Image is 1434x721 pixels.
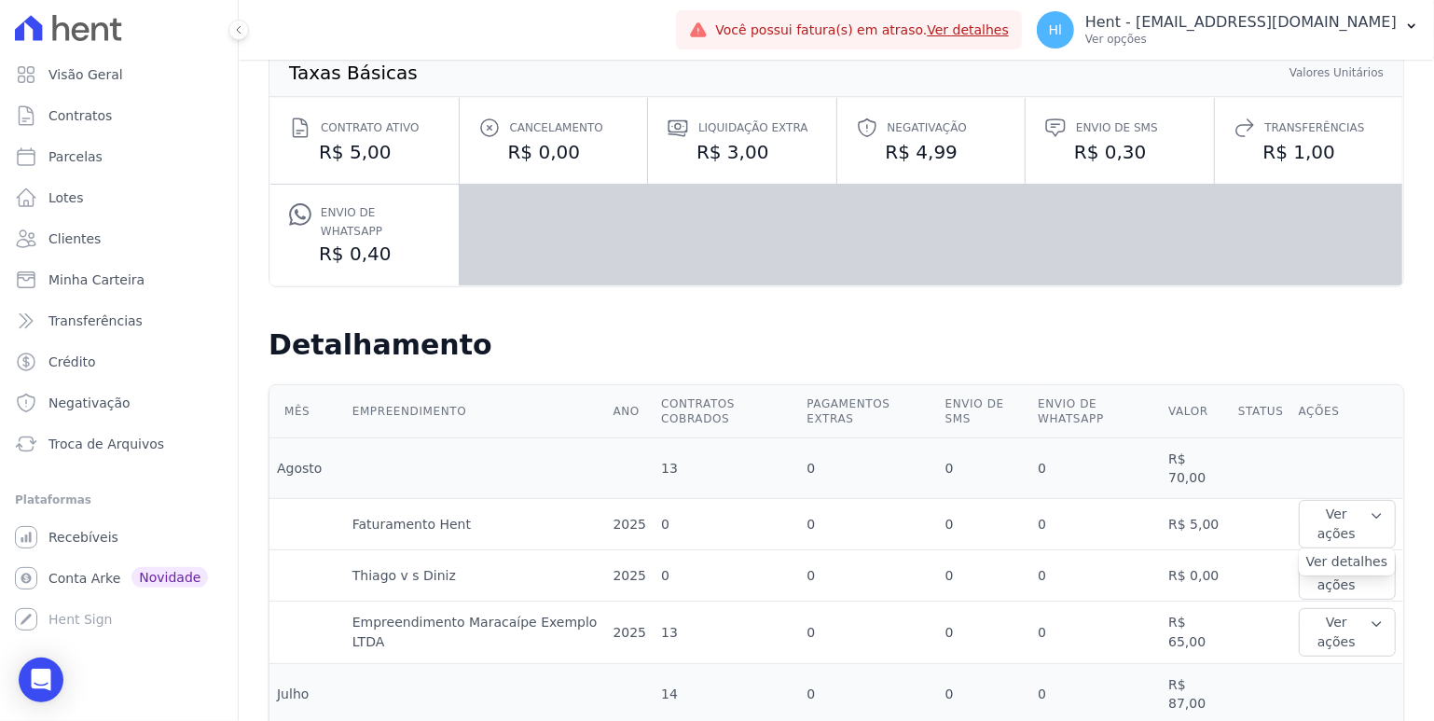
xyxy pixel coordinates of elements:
th: Valores Unitários [1289,64,1385,81]
th: Status [1231,385,1291,438]
span: Hl [1049,23,1062,36]
span: Recebíveis [48,528,118,547]
a: Troca de Arquivos [7,425,230,463]
a: Transferências [7,302,230,340]
td: 0 [654,499,799,550]
a: Crédito [7,343,230,381]
td: R$ 0,00 [1161,550,1231,602]
dd: R$ 0,30 [1044,139,1195,165]
td: 0 [799,438,937,499]
dd: R$ 4,99 [856,139,1007,165]
dd: R$ 5,00 [289,139,440,165]
span: Negativação [888,118,967,137]
td: 0 [938,438,1031,499]
a: Ver detalhes [1306,552,1388,572]
h2: Detalhamento [269,328,1404,362]
th: Envio de Whatsapp [1030,385,1161,438]
a: Negativação [7,384,230,422]
td: 0 [654,550,799,602]
span: Conta Arke [48,569,120,588]
th: Ações [1291,385,1403,438]
span: Novidade [131,567,208,588]
td: 13 [654,438,799,499]
a: Recebíveis [7,519,230,556]
td: Faturamento Hent [345,499,606,550]
a: Visão Geral [7,56,230,93]
td: 0 [938,550,1031,602]
span: Crédito [48,353,96,371]
span: Contrato ativo [321,118,419,137]
dd: R$ 3,00 [667,139,818,165]
span: Clientes [48,229,101,248]
th: Mês [269,385,345,438]
a: Conta Arke Novidade [7,560,230,597]
div: Open Intercom Messenger [19,658,63,702]
span: Lotes [48,188,84,207]
dd: R$ 1,00 [1234,139,1385,165]
span: Visão Geral [48,65,123,84]
td: 0 [1030,438,1161,499]
button: Ver ações [1299,500,1396,548]
td: R$ 65,00 [1161,602,1231,664]
th: Valor [1161,385,1231,438]
th: Pagamentos extras [799,385,937,438]
p: Hent - [EMAIL_ADDRESS][DOMAIN_NAME] [1085,13,1397,32]
td: 2025 [605,550,654,602]
th: Taxas Básicas [288,64,419,81]
td: Agosto [269,438,345,499]
th: Ano [605,385,654,438]
span: Contratos [48,106,112,125]
button: Ver ações [1299,551,1396,600]
dd: R$ 0,40 [289,241,440,267]
td: 0 [1030,550,1161,602]
span: Negativação [48,394,131,412]
span: Transferências [48,312,143,330]
span: Cancelamento [510,118,603,137]
span: Liquidação extra [698,118,808,137]
td: 0 [938,602,1031,664]
td: 0 [938,499,1031,550]
td: 0 [799,550,937,602]
td: Thiago v s Diniz [345,550,606,602]
a: Parcelas [7,138,230,175]
th: Empreendimento [345,385,606,438]
a: Contratos [7,97,230,134]
td: 2025 [605,602,654,664]
td: R$ 70,00 [1161,438,1231,499]
span: Envio de Whatsapp [321,203,440,241]
span: Minha Carteira [48,270,145,289]
div: Plataformas [15,489,223,511]
span: Envio de SMS [1076,118,1158,137]
td: 0 [799,602,937,664]
button: Ver ações [1299,608,1396,657]
td: 0 [799,499,937,550]
td: R$ 5,00 [1161,499,1231,550]
span: Você possui fatura(s) em atraso. [715,21,1009,40]
dd: R$ 0,00 [478,139,629,165]
td: Empreendimento Maracaípe Exemplo LTDA [345,602,606,664]
span: Parcelas [48,147,103,166]
a: Ver detalhes [927,22,1009,37]
td: 13 [654,602,799,664]
a: Minha Carteira [7,261,230,298]
td: 0 [1030,499,1161,550]
button: Hl Hent - [EMAIL_ADDRESS][DOMAIN_NAME] Ver opções [1022,4,1434,56]
td: 0 [1030,602,1161,664]
span: Troca de Arquivos [48,435,164,453]
th: Envio de SMS [938,385,1031,438]
p: Ver opções [1085,32,1397,47]
a: Clientes [7,220,230,257]
td: 2025 [605,499,654,550]
span: Transferências [1265,118,1365,137]
th: Contratos cobrados [654,385,799,438]
a: Lotes [7,179,230,216]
